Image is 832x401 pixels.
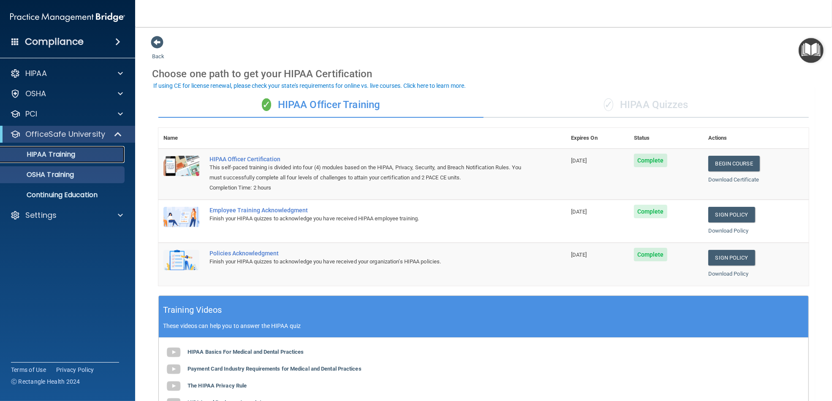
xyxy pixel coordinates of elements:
[158,128,204,149] th: Name
[209,183,524,193] div: Completion Time: 2 hours
[11,366,46,374] a: Terms of Use
[686,341,822,375] iframe: Drift Widget Chat Controller
[209,250,524,257] div: Policies Acknowledgment
[708,228,749,234] a: Download Policy
[11,377,80,386] span: Ⓒ Rectangle Health 2024
[209,214,524,224] div: Finish your HIPAA quizzes to acknowledge you have received HIPAA employee training.
[634,205,667,218] span: Complete
[10,9,125,26] img: PMB logo
[571,209,587,215] span: [DATE]
[571,157,587,164] span: [DATE]
[25,129,105,139] p: OfficeSafe University
[604,98,613,111] span: ✓
[209,156,524,163] a: HIPAA Officer Certification
[629,128,703,149] th: Status
[10,210,123,220] a: Settings
[799,38,824,63] button: Open Resource Center
[5,171,74,179] p: OSHA Training
[708,156,760,171] a: Begin Course
[163,322,804,329] p: These videos can help you to answer the HIPAA quiz
[708,250,755,266] a: Sign Policy
[634,248,667,261] span: Complete
[25,36,84,48] h4: Compliance
[262,98,271,111] span: ✓
[209,207,524,214] div: Employee Training Acknowledgment
[708,271,749,277] a: Download Policy
[165,344,182,361] img: gray_youtube_icon.38fcd6cc.png
[5,191,121,199] p: Continuing Education
[152,81,467,90] button: If using CE for license renewal, please check your state's requirements for online vs. live cours...
[10,89,123,99] a: OSHA
[56,366,94,374] a: Privacy Policy
[163,303,222,317] h5: Training Videos
[708,176,759,183] a: Download Certificate
[566,128,629,149] th: Expires On
[158,92,484,118] div: HIPAA Officer Training
[188,366,362,372] b: Payment Card Industry Requirements for Medical and Dental Practices
[10,68,123,79] a: HIPAA
[209,257,524,267] div: Finish your HIPAA quizzes to acknowledge you have received your organization’s HIPAA policies.
[25,89,46,99] p: OSHA
[708,207,755,222] a: Sign Policy
[165,361,182,378] img: gray_youtube_icon.38fcd6cc.png
[10,129,122,139] a: OfficeSafe University
[188,349,304,355] b: HIPAA Basics For Medical and Dental Practices
[165,378,182,395] img: gray_youtube_icon.38fcd6cc.png
[188,382,247,389] b: The HIPAA Privacy Rule
[25,68,47,79] p: HIPAA
[25,109,37,119] p: PCI
[10,109,123,119] a: PCI
[703,128,809,149] th: Actions
[25,210,57,220] p: Settings
[209,163,524,183] div: This self-paced training is divided into four (4) modules based on the HIPAA, Privacy, Security, ...
[152,62,815,86] div: Choose one path to get your HIPAA Certification
[571,252,587,258] span: [DATE]
[5,150,75,159] p: HIPAA Training
[484,92,809,118] div: HIPAA Quizzes
[152,43,164,60] a: Back
[153,83,466,89] div: If using CE for license renewal, please check your state's requirements for online vs. live cours...
[634,154,667,167] span: Complete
